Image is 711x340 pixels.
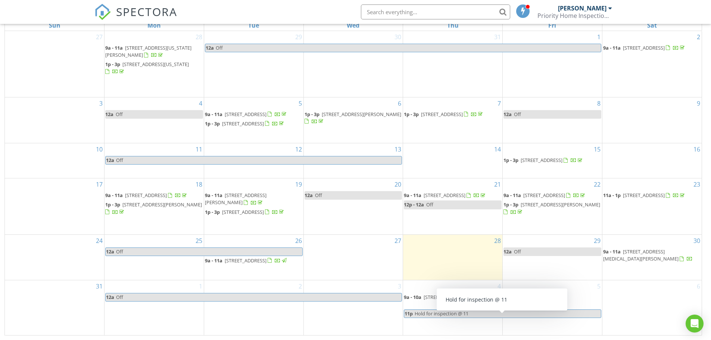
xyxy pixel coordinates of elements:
[686,315,704,333] div: Open Intercom Messenger
[692,143,702,155] a: Go to August 16, 2025
[503,234,602,280] td: Go to August 29, 2025
[205,192,222,199] span: 9a - 11a
[426,201,433,208] span: Off
[503,201,600,215] a: 1p - 3p [STREET_ADDRESS][PERSON_NAME]
[125,192,167,199] span: [STREET_ADDRESS]
[105,191,203,200] a: 9a - 11a [STREET_ADDRESS]
[603,248,693,262] a: 9a - 11a [STREET_ADDRESS][MEDICAL_DATA][PERSON_NAME]
[603,192,686,199] a: 11a - 1p [STREET_ADDRESS]
[602,31,702,97] td: Go to August 2, 2025
[503,157,584,163] a: 1p - 3p [STREET_ADDRESS]
[602,97,702,143] td: Go to August 9, 2025
[116,111,123,118] span: Off
[5,178,105,235] td: Go to August 17, 2025
[403,280,503,335] td: Go to September 4, 2025
[204,234,303,280] td: Go to August 26, 2025
[303,143,403,178] td: Go to August 13, 2025
[197,97,204,109] a: Go to August 4, 2025
[205,209,285,215] a: 1p - 3p [STREET_ADDRESS]
[403,143,503,178] td: Go to August 14, 2025
[94,143,104,155] a: Go to August 10, 2025
[603,44,621,51] span: 9a - 11a
[94,31,104,43] a: Go to July 27, 2025
[205,111,288,118] a: 9a - 11a [STREET_ADDRESS]
[204,280,303,335] td: Go to September 2, 2025
[503,111,512,118] span: 12a
[297,97,303,109] a: Go to August 5, 2025
[514,111,521,118] span: Off
[303,97,403,143] td: Go to August 6, 2025
[404,293,502,302] a: 9a - 10a [STREET_ADDRESS]
[305,192,313,199] span: 12a
[303,234,403,280] td: Go to August 27, 2025
[105,61,189,75] a: 1p - 3p [STREET_ADDRESS][US_STATE]
[205,120,220,127] span: 1p - 3p
[496,97,502,109] a: Go to August 7, 2025
[602,234,702,280] td: Go to August 30, 2025
[105,44,191,58] a: 9a - 11a [STREET_ADDRESS][US_STATE][PERSON_NAME]
[105,61,120,68] span: 1p - 3p
[47,20,62,31] a: Sunday
[503,157,518,163] span: 1p - 3p
[105,44,191,58] span: [STREET_ADDRESS][US_STATE][PERSON_NAME]
[194,235,204,247] a: Go to August 25, 2025
[205,256,303,265] a: 9a - 11a [STREET_ADDRESS]
[603,248,679,262] span: [STREET_ADDRESS][MEDICAL_DATA][PERSON_NAME]
[404,192,487,199] a: 9a - 11a [STREET_ADDRESS]
[503,192,586,199] a: 9a - 11a [STREET_ADDRESS]
[116,157,123,163] span: Off
[596,280,602,292] a: Go to September 5, 2025
[222,209,264,215] span: [STREET_ADDRESS]
[205,110,303,119] a: 9a - 11a [STREET_ADDRESS]
[403,31,503,97] td: Go to July 31, 2025
[403,97,503,143] td: Go to August 7, 2025
[205,119,303,128] a: 1p - 3p [STREET_ADDRESS]
[602,178,702,235] td: Go to August 23, 2025
[493,31,502,43] a: Go to July 31, 2025
[205,192,266,206] span: [STREET_ADDRESS][PERSON_NAME]
[503,191,601,200] a: 9a - 11a [STREET_ADDRESS]
[94,10,177,26] a: SPECTORA
[503,178,602,235] td: Go to August 22, 2025
[322,111,401,118] span: [STREET_ADDRESS][PERSON_NAME]
[105,192,123,199] span: 9a - 11a
[205,208,303,217] a: 1p - 3p [STREET_ADDRESS]
[294,31,303,43] a: Go to July 29, 2025
[105,201,202,215] a: 1p - 3p [STREET_ADDRESS][PERSON_NAME]
[558,4,606,12] div: [PERSON_NAME]
[105,234,204,280] td: Go to August 25, 2025
[194,178,204,190] a: Go to August 18, 2025
[94,235,104,247] a: Go to August 24, 2025
[503,280,602,335] td: Go to September 5, 2025
[225,111,266,118] span: [STREET_ADDRESS]
[695,97,702,109] a: Go to August 9, 2025
[503,200,601,216] a: 1p - 3p [STREET_ADDRESS][PERSON_NAME]
[603,192,621,199] span: 11a - 1p
[205,111,222,118] span: 9a - 11a
[403,178,503,235] td: Go to August 21, 2025
[106,156,115,164] span: 12a
[94,4,111,20] img: The Best Home Inspection Software - Spectora
[623,44,665,51] span: [STREET_ADDRESS]
[345,20,361,31] a: Wednesday
[294,178,303,190] a: Go to August 19, 2025
[122,61,189,68] span: [STREET_ADDRESS][US_STATE]
[205,44,214,52] span: 12a
[94,178,104,190] a: Go to August 17, 2025
[404,111,419,118] span: 1p - 3p
[493,143,502,155] a: Go to August 14, 2025
[692,235,702,247] a: Go to August 30, 2025
[623,192,665,199] span: [STREET_ADDRESS]
[646,20,658,31] a: Saturday
[5,31,105,97] td: Go to July 27, 2025
[303,31,403,97] td: Go to July 30, 2025
[547,20,558,31] a: Friday
[204,178,303,235] td: Go to August 19, 2025
[404,294,421,300] span: 9a - 10a
[116,248,123,255] span: Off
[503,201,518,208] span: 1p - 3p
[404,191,502,200] a: 9a - 11a [STREET_ADDRESS]
[116,4,177,19] span: SPECTORA
[105,200,203,216] a: 1p - 3p [STREET_ADDRESS][PERSON_NAME]
[503,97,602,143] td: Go to August 8, 2025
